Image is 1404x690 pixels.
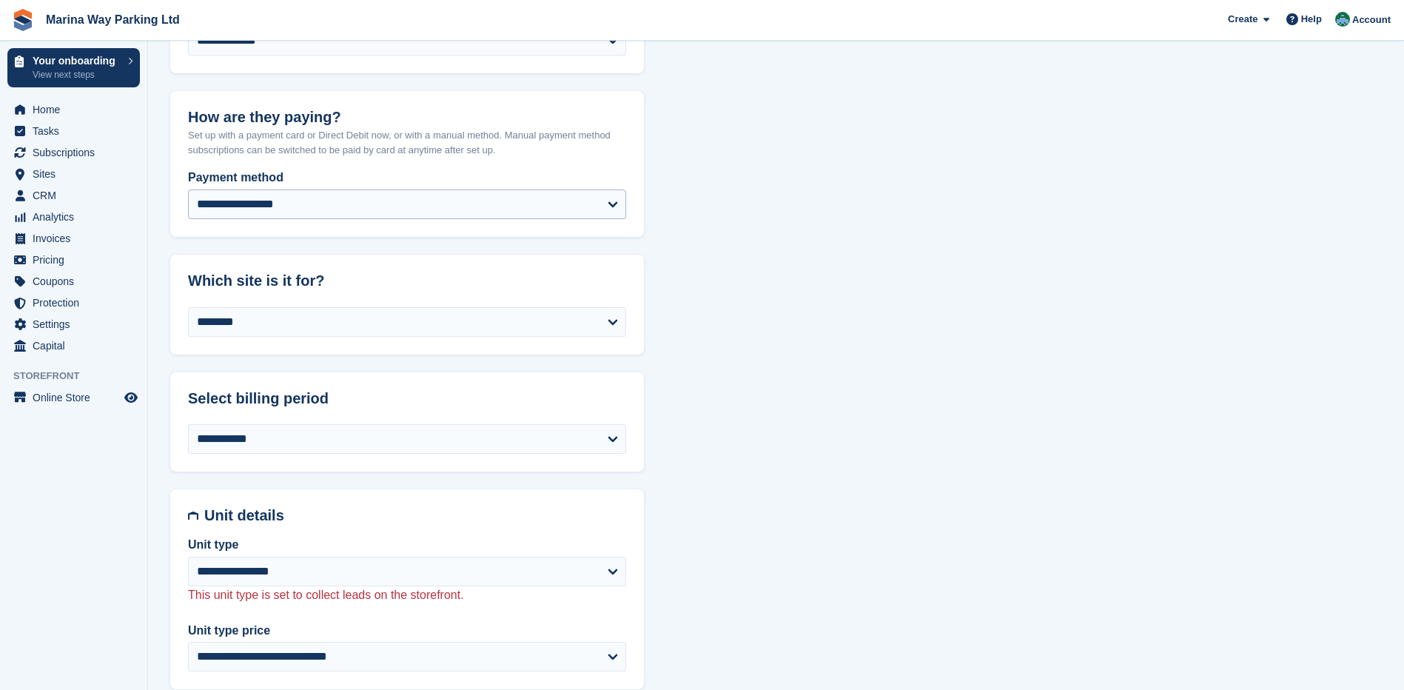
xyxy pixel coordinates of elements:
span: Online Store [33,387,121,408]
span: Sites [33,164,121,184]
h2: Select billing period [188,390,626,407]
a: menu [7,99,140,120]
p: View next steps [33,68,121,81]
h2: Which site is it for? [188,272,626,289]
span: Protection [33,292,121,313]
span: Capital [33,335,121,356]
span: Help [1301,12,1322,27]
p: Your onboarding [33,56,121,66]
a: menu [7,387,140,408]
a: Your onboarding View next steps [7,48,140,87]
img: unit-details-icon-595b0c5c156355b767ba7b61e002efae458ec76ed5ec05730b8e856ff9ea34a9.svg [188,507,198,524]
h2: Unit details [204,507,626,524]
img: Paul Lewis [1335,12,1350,27]
span: Create [1228,12,1257,27]
a: menu [7,164,140,184]
label: Unit type price [188,622,626,640]
span: Tasks [33,121,121,141]
a: menu [7,185,140,206]
span: Analytics [33,207,121,227]
a: menu [7,271,140,292]
span: Pricing [33,249,121,270]
p: This unit type is set to collect leads on the storefront. [188,586,626,604]
a: Marina Way Parking Ltd [40,7,186,32]
a: Preview store [122,389,140,406]
p: Set up with a payment card or Direct Debit now, or with a manual method. Manual payment method su... [188,128,626,157]
a: menu [7,314,140,335]
span: Settings [33,314,121,335]
a: menu [7,207,140,227]
img: stora-icon-8386f47178a22dfd0bd8f6a31ec36ba5ce8667c1dd55bd0f319d3a0aa187defe.svg [12,9,34,31]
span: Home [33,99,121,120]
span: Coupons [33,271,121,292]
a: menu [7,142,140,163]
label: Payment method [188,169,626,187]
a: menu [7,249,140,270]
span: Subscriptions [33,142,121,163]
a: menu [7,228,140,249]
span: Account [1352,13,1391,27]
a: menu [7,121,140,141]
a: menu [7,335,140,356]
label: Unit type [188,536,626,554]
span: Invoices [33,228,121,249]
h2: How are they paying? [188,109,626,126]
a: menu [7,292,140,313]
span: CRM [33,185,121,206]
span: Storefront [13,369,147,383]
